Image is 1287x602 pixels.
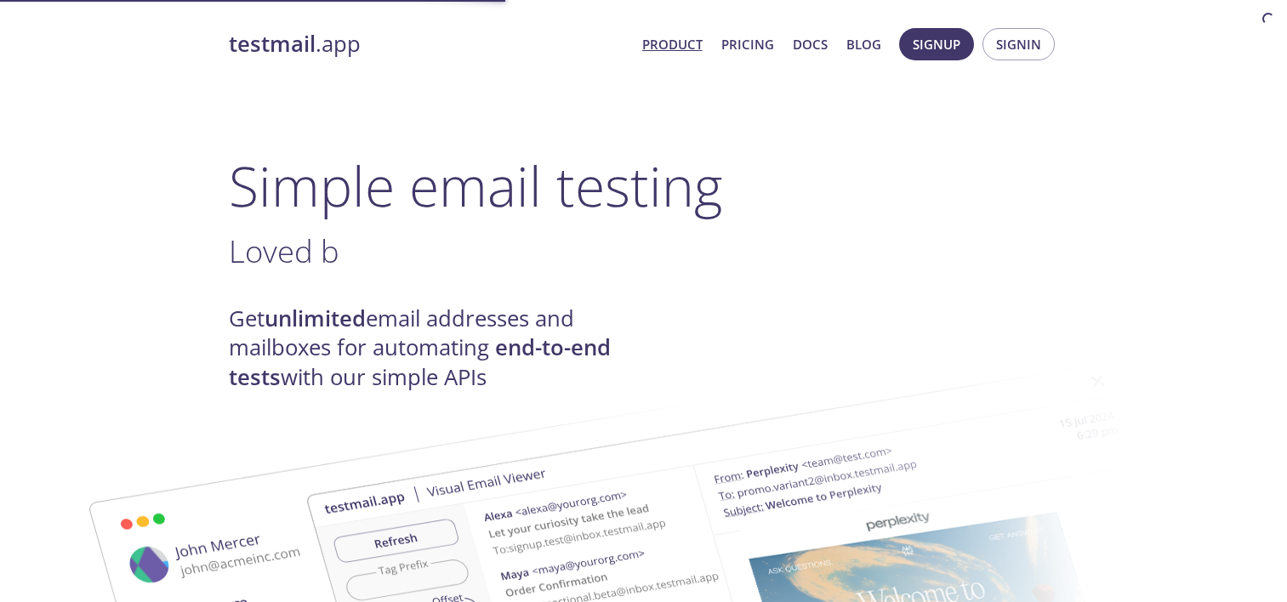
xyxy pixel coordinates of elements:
[793,33,828,55] a: Docs
[229,30,629,59] a: testmail.app
[229,304,644,392] h4: Get email addresses and mailboxes for automating with our simple APIs
[982,28,1055,60] button: Signin
[899,28,974,60] button: Signup
[913,33,960,55] span: Signup
[229,332,611,391] strong: end-to-end tests
[265,304,366,333] strong: unlimited
[642,33,703,55] a: Product
[846,33,881,55] a: Blog
[996,33,1041,55] span: Signin
[721,33,774,55] a: Pricing
[229,230,339,272] span: Loved b
[229,153,1059,219] h1: Simple email testing
[229,29,316,59] strong: testmail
